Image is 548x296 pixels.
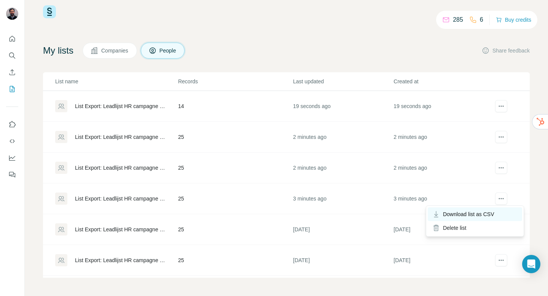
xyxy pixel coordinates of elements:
[6,151,18,165] button: Dashboard
[178,91,293,122] td: 14
[522,255,540,273] div: Open Intercom Messenger
[75,164,165,172] div: List Export: Leadlijst HR campagne - [DATE] 13:07
[75,226,165,233] div: List Export: Leadlijst HR campagne - [DATE] 11:05
[293,78,393,85] p: Last updated
[159,47,177,54] span: People
[393,153,494,183] td: 2 minutes ago
[496,14,531,25] button: Buy credits
[482,47,530,54] button: Share feedback
[428,221,522,235] div: Delete list
[453,15,463,24] p: 285
[393,78,493,85] p: Created at
[6,65,18,79] button: Enrich CSV
[393,214,494,245] td: [DATE]
[43,5,56,18] img: Surfe Logo
[393,183,494,214] td: 3 minutes ago
[393,91,494,122] td: 19 seconds ago
[443,210,494,218] span: Download list as CSV
[178,214,293,245] td: 25
[495,193,507,205] button: actions
[6,134,18,148] button: Use Surfe API
[43,45,73,57] h4: My lists
[6,82,18,96] button: My lists
[6,168,18,181] button: Feedback
[55,78,177,85] p: List name
[178,245,293,276] td: 25
[495,100,507,112] button: actions
[293,91,393,122] td: 19 seconds ago
[293,122,393,153] td: 2 minutes ago
[6,118,18,131] button: Use Surfe on LinkedIn
[6,8,18,20] img: Avatar
[6,49,18,62] button: Search
[293,214,393,245] td: [DATE]
[495,162,507,174] button: actions
[495,131,507,143] button: actions
[6,32,18,46] button: Quick start
[75,256,165,264] div: List Export: Leadlijst HR campagne - [DATE] 11:05
[293,245,393,276] td: [DATE]
[178,183,293,214] td: 25
[178,122,293,153] td: 25
[75,102,165,110] div: List Export: Leadlijst HR campagne - [DATE] 13:08
[480,15,483,24] p: 6
[495,254,507,266] button: actions
[178,78,292,85] p: Records
[293,183,393,214] td: 3 minutes ago
[178,153,293,183] td: 25
[393,122,494,153] td: 2 minutes ago
[75,133,165,141] div: List Export: Leadlijst HR campagne - [DATE] 13:07
[101,47,129,54] span: Companies
[293,153,393,183] td: 2 minutes ago
[393,245,494,276] td: [DATE]
[75,195,165,202] div: List Export: Leadlijst HR campagne - [DATE] 13:05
